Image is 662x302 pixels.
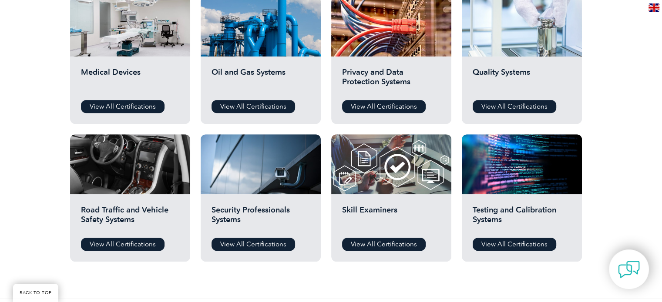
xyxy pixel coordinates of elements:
[212,67,310,93] h2: Oil and Gas Systems
[342,67,440,93] h2: Privacy and Data Protection Systems
[212,238,295,251] a: View All Certifications
[212,205,310,231] h2: Security Professionals Systems
[81,205,179,231] h2: Road Traffic and Vehicle Safety Systems
[473,205,571,231] h2: Testing and Calibration Systems
[81,67,179,93] h2: Medical Devices
[13,284,58,302] a: BACK TO TOP
[212,100,295,113] a: View All Certifications
[81,238,165,251] a: View All Certifications
[649,3,659,12] img: en
[342,100,426,113] a: View All Certifications
[342,238,426,251] a: View All Certifications
[618,259,640,280] img: contact-chat.png
[342,205,440,231] h2: Skill Examiners
[473,238,556,251] a: View All Certifications
[473,67,571,93] h2: Quality Systems
[473,100,556,113] a: View All Certifications
[81,100,165,113] a: View All Certifications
